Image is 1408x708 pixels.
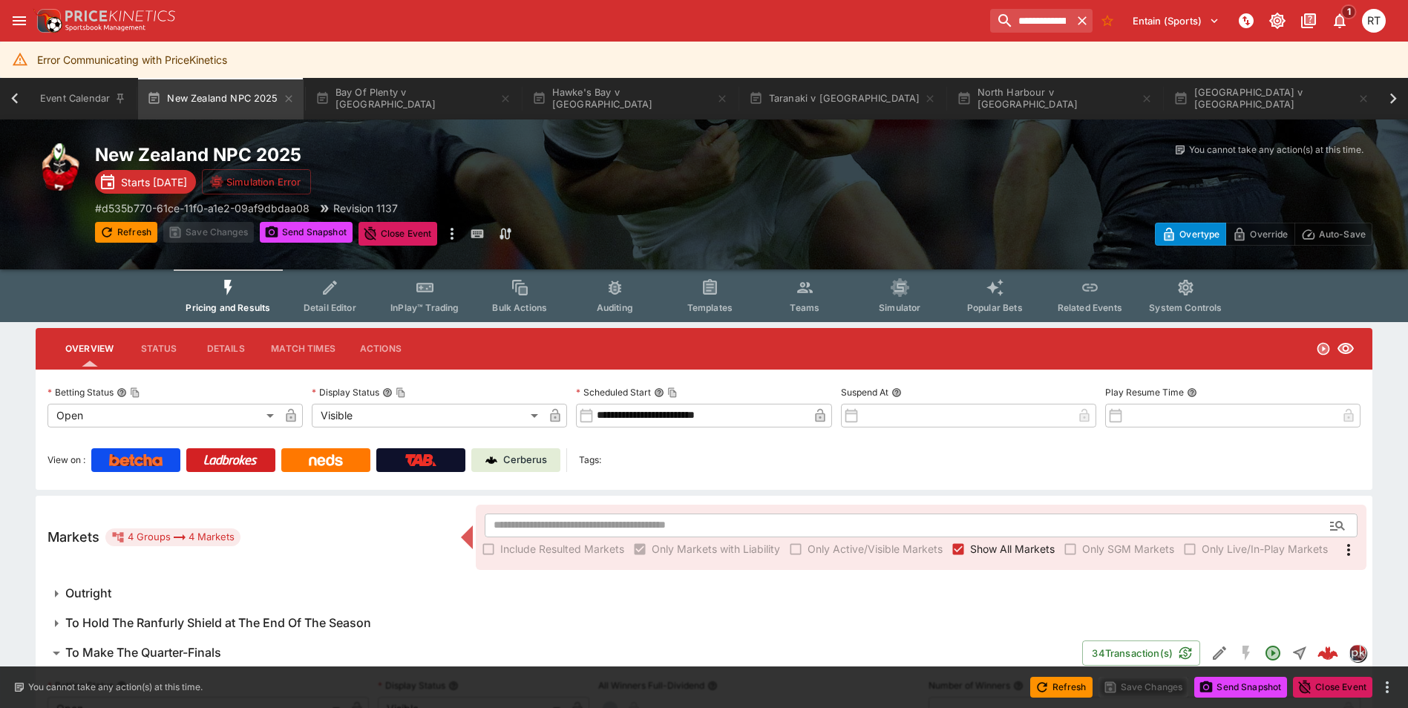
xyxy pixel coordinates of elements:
[347,331,414,367] button: Actions
[1187,387,1197,398] button: Play Resume Time
[260,222,353,243] button: Send Snapshot
[1179,226,1219,242] p: Overtype
[579,448,601,472] label: Tags:
[1233,640,1260,666] button: SGM Disabled
[396,387,406,398] button: Copy To Clipboard
[95,143,734,166] h2: Copy To Clipboard
[1124,9,1228,33] button: Select Tenant
[948,78,1162,119] button: North Harbour v [GEOGRAPHIC_DATA]
[1293,677,1372,698] button: Close Event
[65,645,221,661] h6: To Make The Quarter-Finals
[1340,541,1358,559] svg: More
[597,302,633,313] span: Auditing
[48,404,279,427] div: Open
[48,448,85,472] label: View on :
[1341,4,1357,19] span: 1
[576,386,651,399] p: Scheduled Start
[125,331,192,367] button: Status
[109,454,163,466] img: Betcha
[967,302,1023,313] span: Popular Bets
[1155,223,1226,246] button: Overtype
[48,528,99,545] h5: Markets
[33,6,62,36] img: PriceKinetics Logo
[1189,143,1363,157] p: You cannot take any action(s) at this time.
[1149,302,1222,313] span: System Controls
[1317,643,1338,663] img: logo-cerberus--red.svg
[652,541,780,557] span: Only Markets with Liability
[1358,4,1390,37] button: Richard Tatton
[36,143,83,191] img: rugby_union.png
[1202,541,1328,557] span: Only Live/In-Play Markets
[382,387,393,398] button: Display StatusCopy To Clipboard
[1082,640,1200,666] button: 34Transaction(s)
[1250,226,1288,242] p: Override
[808,541,943,557] span: Only Active/Visible Markets
[6,7,33,34] button: open drawer
[65,24,145,31] img: Sportsbook Management
[1155,223,1372,246] div: Start From
[130,387,140,398] button: Copy To Clipboard
[186,302,270,313] span: Pricing and Results
[36,609,1372,638] button: To Hold The Ranfurly Shield at The End Of The Season
[312,404,543,427] div: Visible
[202,169,311,194] button: Simulation Error
[1294,223,1372,246] button: Auto-Save
[1337,340,1355,358] svg: Visible
[31,78,135,119] button: Event Calendar
[1349,645,1366,661] img: pricekinetics
[1378,678,1396,696] button: more
[36,638,1082,668] button: To Make The Quarter-Finals
[503,453,547,468] p: Cerberus
[970,541,1055,557] span: Show All Markets
[1326,7,1353,34] button: Notifications
[1264,7,1291,34] button: Toggle light/dark mode
[95,222,157,243] button: Refresh
[138,78,303,119] button: New Zealand NPC 2025
[990,9,1072,33] input: search
[1313,638,1343,668] a: 9198eef6-7e8a-4f12-909e-29a5a6919851
[65,10,175,22] img: PriceKinetics
[1058,302,1122,313] span: Related Events
[65,586,111,601] h6: Outright
[1324,512,1351,539] button: Open
[117,387,127,398] button: Betting StatusCopy To Clipboard
[443,222,461,246] button: more
[358,222,438,246] button: Close Event
[1030,677,1093,698] button: Refresh
[654,387,664,398] button: Scheduled StartCopy To Clipboard
[121,174,187,190] p: Starts [DATE]
[1105,386,1184,399] p: Play Resume Time
[203,454,258,466] img: Ladbrokes
[891,387,902,398] button: Suspend At
[667,387,678,398] button: Copy To Clipboard
[174,269,1234,322] div: Event type filters
[1349,644,1366,662] div: pricekinetics
[259,331,347,367] button: Match Times
[304,302,356,313] span: Detail Editor
[1206,640,1233,666] button: Edit Detail
[1082,541,1174,557] span: Only SGM Markets
[333,200,398,216] p: Revision 1137
[48,386,114,399] p: Betting Status
[1317,643,1338,663] div: 9198eef6-7e8a-4f12-909e-29a5a6919851
[523,78,737,119] button: Hawke's Bay v [GEOGRAPHIC_DATA]
[879,302,920,313] span: Simulator
[65,615,371,631] h6: To Hold The Ranfurly Shield at The End Of The Season
[36,579,1372,609] button: Outright
[111,528,235,546] div: 4 Groups 4 Markets
[1286,640,1313,666] button: Straight
[1316,341,1331,356] svg: Open
[1295,7,1322,34] button: Documentation
[790,302,819,313] span: Teams
[1319,226,1366,242] p: Auto-Save
[485,454,497,466] img: Cerberus
[1096,9,1119,33] button: No Bookmarks
[740,78,946,119] button: Taranaki v [GEOGRAPHIC_DATA]
[1165,78,1378,119] button: [GEOGRAPHIC_DATA] v [GEOGRAPHIC_DATA]
[500,541,624,557] span: Include Resulted Markets
[390,302,459,313] span: InPlay™ Trading
[471,448,560,472] a: Cerberus
[307,78,520,119] button: Bay Of Plenty v [GEOGRAPHIC_DATA]
[1233,7,1260,34] button: NOT Connected to PK
[37,46,227,73] div: Error Communicating with PriceKinetics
